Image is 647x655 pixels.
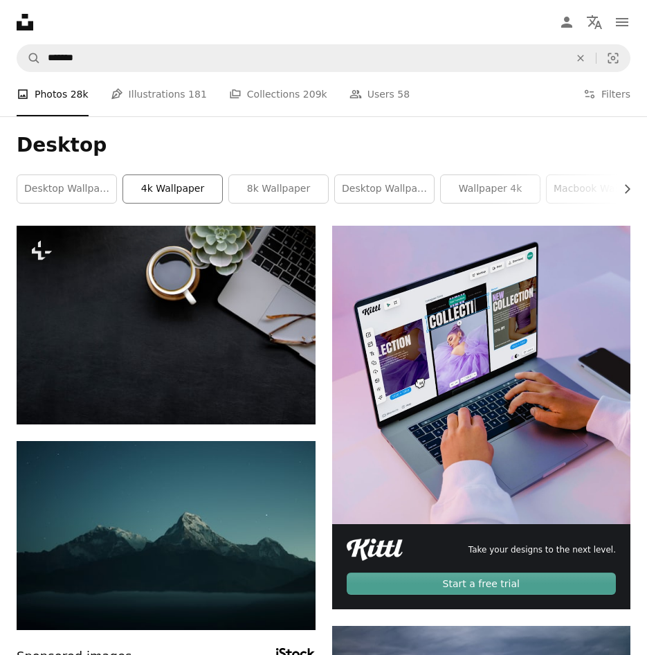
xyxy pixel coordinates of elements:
[608,8,636,36] button: Menu
[17,529,316,541] a: silhouette of mountains during nigh time photography
[332,226,631,609] a: Take your designs to the next level.Start a free trial
[347,539,403,561] img: file-1711049718225-ad48364186d3image
[17,44,630,72] form: Find visuals sitewide
[565,45,596,71] button: Clear
[335,175,434,203] a: desktop wallpapers
[188,87,207,102] span: 181
[553,8,581,36] a: Log in / Sign up
[468,544,616,556] span: Take your designs to the next level.
[583,72,630,116] button: Filters
[441,175,540,203] a: wallpaper 4k
[581,8,608,36] button: Language
[229,175,328,203] a: 8k wallpaper
[17,133,630,158] h1: Desktop
[614,175,630,203] button: scroll list to the right
[596,45,630,71] button: Visual search
[111,72,207,116] a: Illustrations 181
[17,226,316,424] img: Dark office leather workspace desk and supplies. Workplace and copy space
[303,87,327,102] span: 209k
[349,72,410,116] a: Users 58
[17,14,33,30] a: Home — Unsplash
[17,175,116,203] a: desktop wallpaper
[17,318,316,331] a: Dark office leather workspace desk and supplies. Workplace and copy space
[347,573,617,595] div: Start a free trial
[397,87,410,102] span: 58
[229,72,327,116] a: Collections 209k
[123,175,222,203] a: 4k wallpaper
[332,226,631,525] img: file-1719664968387-83d5a3f4d758image
[547,175,646,203] a: macbook wallpaper
[17,441,316,630] img: silhouette of mountains during nigh time photography
[17,45,41,71] button: Search Unsplash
